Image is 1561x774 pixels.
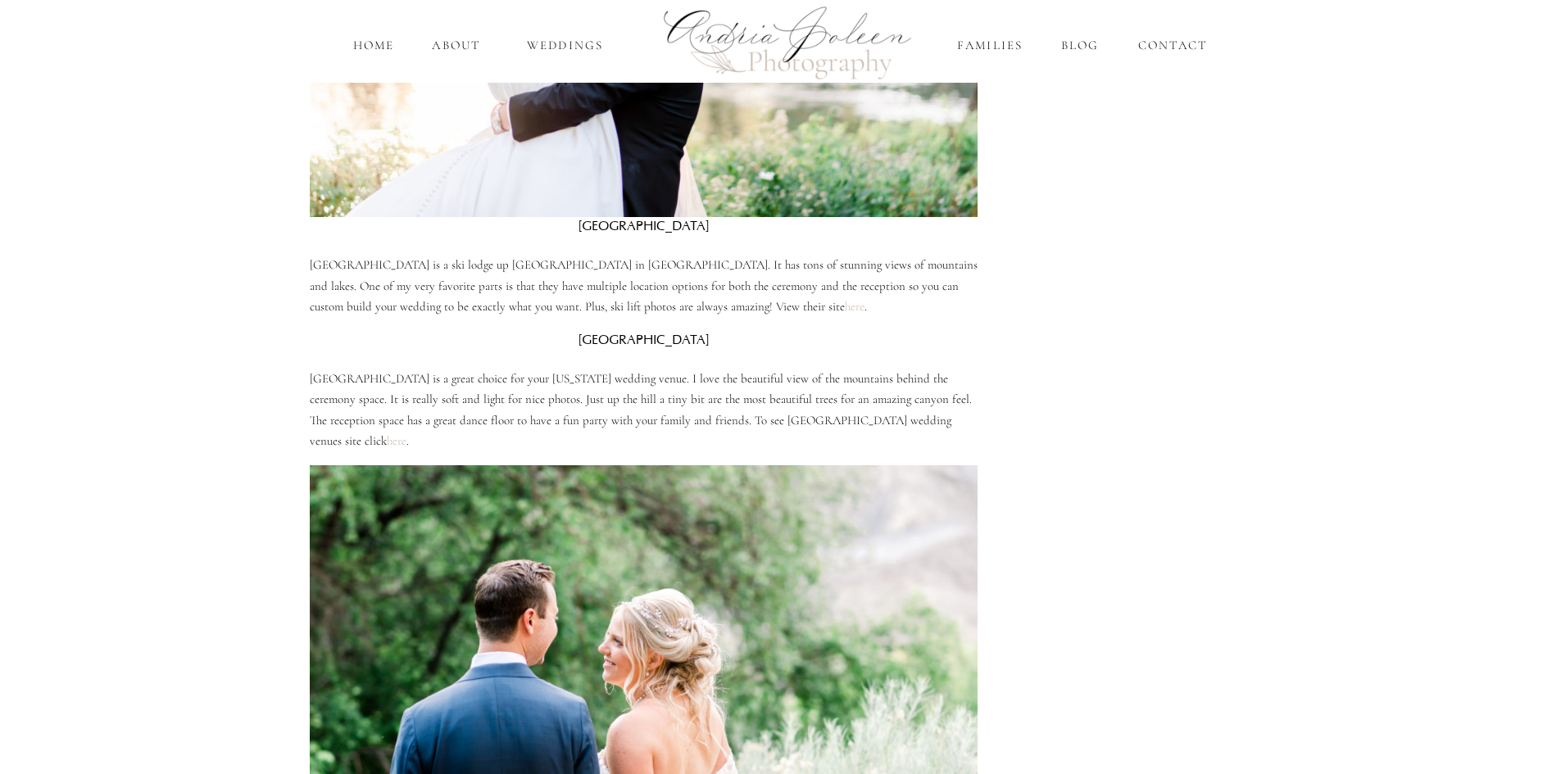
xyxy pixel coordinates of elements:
a: Contact [1134,36,1212,55]
a: Families [955,36,1026,55]
a: About [429,36,485,55]
a: Weddings [517,36,614,55]
h2: [GEOGRAPHIC_DATA] [310,217,978,235]
p: [GEOGRAPHIC_DATA] is a great choice for your [US_STATE] wedding venue. I love the beautiful view ... [310,369,978,452]
a: here [845,299,864,314]
a: here [387,433,406,448]
a: home [351,36,397,55]
h2: [GEOGRAPHIC_DATA] [310,331,978,349]
p: [GEOGRAPHIC_DATA] is a ski lodge up [GEOGRAPHIC_DATA] in [GEOGRAPHIC_DATA]. It has tons of stunni... [310,255,978,318]
a: Blog [1058,36,1103,55]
